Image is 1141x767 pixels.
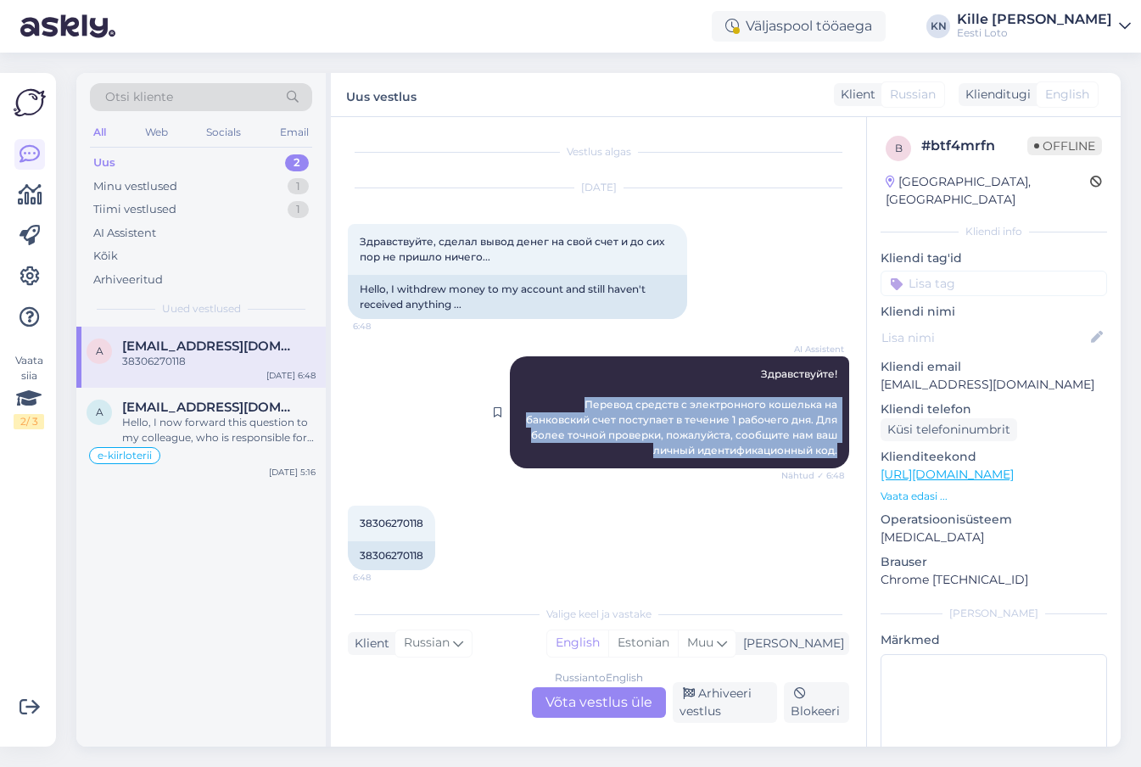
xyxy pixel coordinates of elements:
[881,571,1107,589] p: Chrome [TECHNICAL_ID]
[881,249,1107,267] p: Kliendi tag'id
[881,606,1107,621] div: [PERSON_NAME]
[93,248,118,265] div: Kõik
[96,406,103,418] span: a
[834,86,875,104] div: Klient
[122,339,299,354] span: adelante8300@gmail.com
[360,517,423,529] span: 38306270118
[881,529,1107,546] p: [MEDICAL_DATA]
[93,201,176,218] div: Tiimi vestlused
[348,607,849,622] div: Valige keel ja vastake
[162,301,241,316] span: Uued vestlused
[93,178,177,195] div: Minu vestlused
[532,687,666,718] div: Võta vestlus üle
[957,26,1112,40] div: Eesti Loto
[122,415,316,445] div: Hello, I now forward this question to my colleague, who is responsible for this. The reply will b...
[348,541,435,570] div: 38306270118
[881,400,1107,418] p: Kliendi telefon
[926,14,950,38] div: KN
[288,178,309,195] div: 1
[780,343,844,356] span: AI Assistent
[122,400,299,415] span: aldomihkel@gmail.com
[346,83,417,106] label: Uus vestlus
[712,11,886,42] div: Väljaspool tööaega
[547,630,608,656] div: English
[93,272,163,288] div: Arhiveeritud
[353,320,417,333] span: 6:48
[1045,86,1089,104] span: English
[881,376,1107,394] p: [EMAIL_ADDRESS][DOMAIN_NAME]
[921,136,1027,156] div: # btf4mrfn
[957,13,1131,40] a: Kille [PERSON_NAME]Eesti Loto
[881,418,1017,441] div: Küsi telefoninumbrit
[93,225,156,242] div: AI Assistent
[14,353,44,429] div: Vaata siia
[881,328,1088,347] input: Lisa nimi
[105,88,173,106] span: Otsi kliente
[780,469,844,482] span: Nähtud ✓ 6:48
[890,86,936,104] span: Russian
[90,121,109,143] div: All
[673,682,778,723] div: Arhiveeri vestlus
[1027,137,1102,155] span: Offline
[285,154,309,171] div: 2
[404,634,450,652] span: Russian
[96,344,103,357] span: a
[736,635,844,652] div: [PERSON_NAME]
[348,144,849,160] div: Vestlus algas
[881,303,1107,321] p: Kliendi nimi
[881,631,1107,649] p: Märkmed
[93,154,115,171] div: Uus
[881,553,1107,571] p: Brauser
[959,86,1031,104] div: Klienditugi
[881,511,1107,529] p: Operatsioonisüsteem
[266,369,316,382] div: [DATE] 6:48
[14,87,46,119] img: Askly Logo
[14,414,44,429] div: 2 / 3
[881,358,1107,376] p: Kliendi email
[348,180,849,195] div: [DATE]
[895,142,903,154] span: b
[957,13,1112,26] div: Kille [PERSON_NAME]
[203,121,244,143] div: Socials
[881,448,1107,466] p: Klienditeekond
[277,121,312,143] div: Email
[881,467,1014,482] a: [URL][DOMAIN_NAME]
[881,271,1107,296] input: Lisa tag
[881,489,1107,504] p: Vaata edasi ...
[122,354,316,369] div: 38306270118
[269,466,316,479] div: [DATE] 5:16
[881,224,1107,239] div: Kliendi info
[142,121,171,143] div: Web
[288,201,309,218] div: 1
[886,173,1090,209] div: [GEOGRAPHIC_DATA], [GEOGRAPHIC_DATA]
[784,682,849,723] div: Blokeeri
[353,571,417,584] span: 6:48
[360,235,667,263] span: Здравствуйте, сделал вывод денег на свой счет и до сих пор не пришло ничего...
[98,451,152,461] span: e-kiirloterii
[608,630,678,656] div: Estonian
[348,275,687,319] div: Hello, I withdrew money to my account and still haven't received anything ...
[348,635,389,652] div: Klient
[555,670,643,686] div: Russian to English
[687,635,713,650] span: Muu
